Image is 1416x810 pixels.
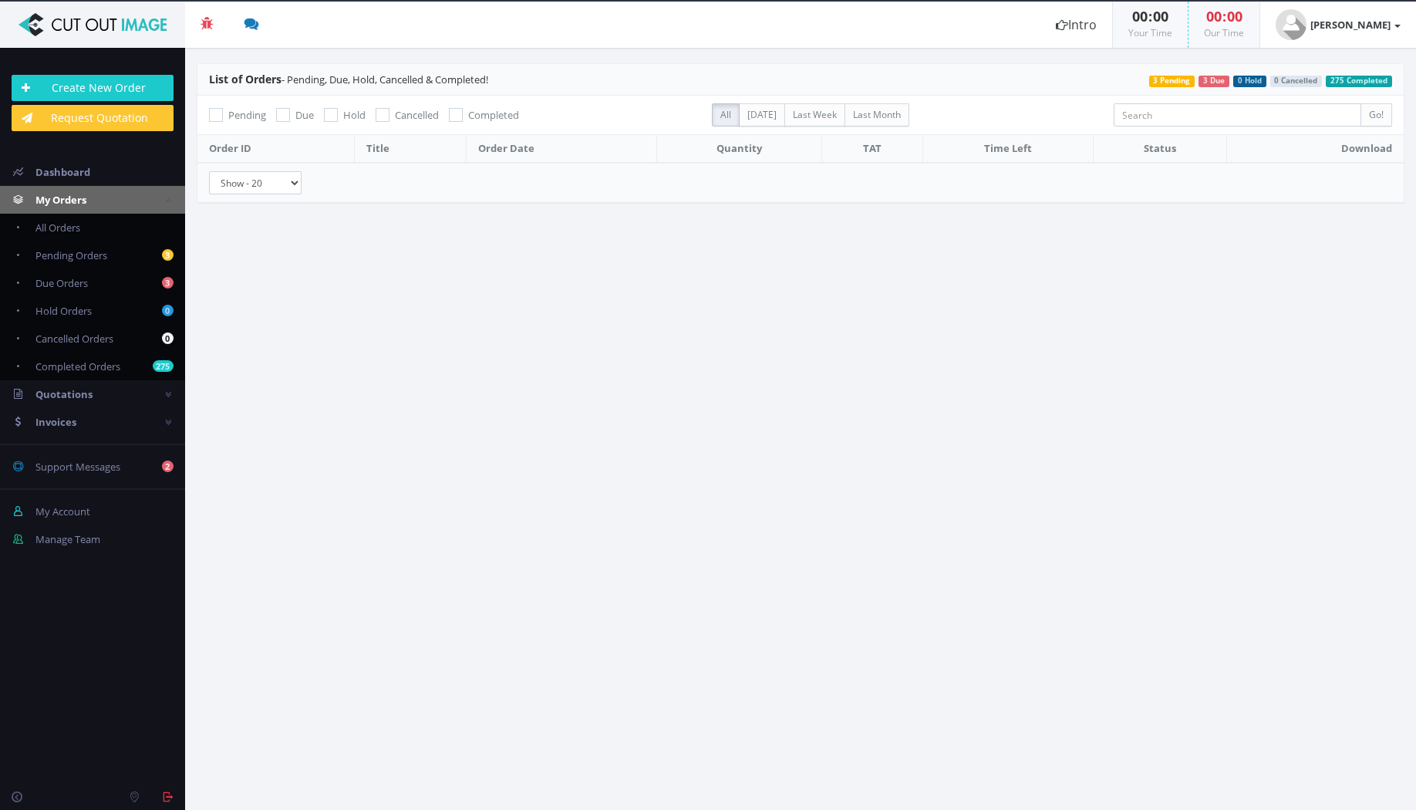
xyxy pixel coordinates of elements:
[162,461,174,472] b: 2
[1040,2,1112,48] a: Intro
[162,249,174,261] b: 3
[35,165,90,179] span: Dashboard
[35,248,107,262] span: Pending Orders
[1204,26,1244,39] small: Our Time
[1149,76,1195,87] span: 3 Pending
[1326,76,1392,87] span: 275 Completed
[1270,76,1323,87] span: 0 Cancelled
[1360,103,1392,127] input: Go!
[209,73,488,86] span: - Pending, Due, Hold, Cancelled & Completed!
[35,387,93,401] span: Quotations
[162,305,174,316] b: 0
[466,135,656,163] th: Order Date
[35,304,92,318] span: Hold Orders
[197,135,354,163] th: Order ID
[228,108,266,122] span: Pending
[35,332,113,346] span: Cancelled Orders
[395,108,439,122] span: Cancelled
[35,415,76,429] span: Invoices
[784,103,845,127] label: Last Week
[1206,7,1222,25] span: 00
[845,103,909,127] label: Last Month
[821,135,922,163] th: TAT
[922,135,1093,163] th: Time Left
[1233,76,1266,87] span: 0 Hold
[343,108,366,122] span: Hold
[1148,7,1153,25] span: :
[1310,18,1391,32] strong: [PERSON_NAME]
[162,277,174,289] b: 3
[712,103,740,127] label: All
[35,193,86,207] span: My Orders
[1128,26,1172,39] small: Your Time
[354,135,466,163] th: Title
[35,505,90,518] span: My Account
[35,460,120,474] span: Support Messages
[162,332,174,344] b: 0
[35,221,80,235] span: All Orders
[12,105,174,131] a: Request Quotation
[716,141,762,155] span: Quantity
[739,103,785,127] label: [DATE]
[209,72,282,86] span: List of Orders
[1227,7,1242,25] span: 00
[295,108,314,122] span: Due
[1153,7,1168,25] span: 00
[12,75,174,101] a: Create New Order
[12,13,174,36] img: Cut Out Image
[35,276,88,290] span: Due Orders
[1227,135,1404,163] th: Download
[35,359,120,373] span: Completed Orders
[1199,76,1229,87] span: 3 Due
[468,108,519,122] span: Completed
[153,360,174,372] b: 275
[1276,9,1306,40] img: user_default.jpg
[1260,2,1416,48] a: [PERSON_NAME]
[1222,7,1227,25] span: :
[1132,7,1148,25] span: 00
[35,532,100,546] span: Manage Team
[1093,135,1227,163] th: Status
[1114,103,1361,127] input: Search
